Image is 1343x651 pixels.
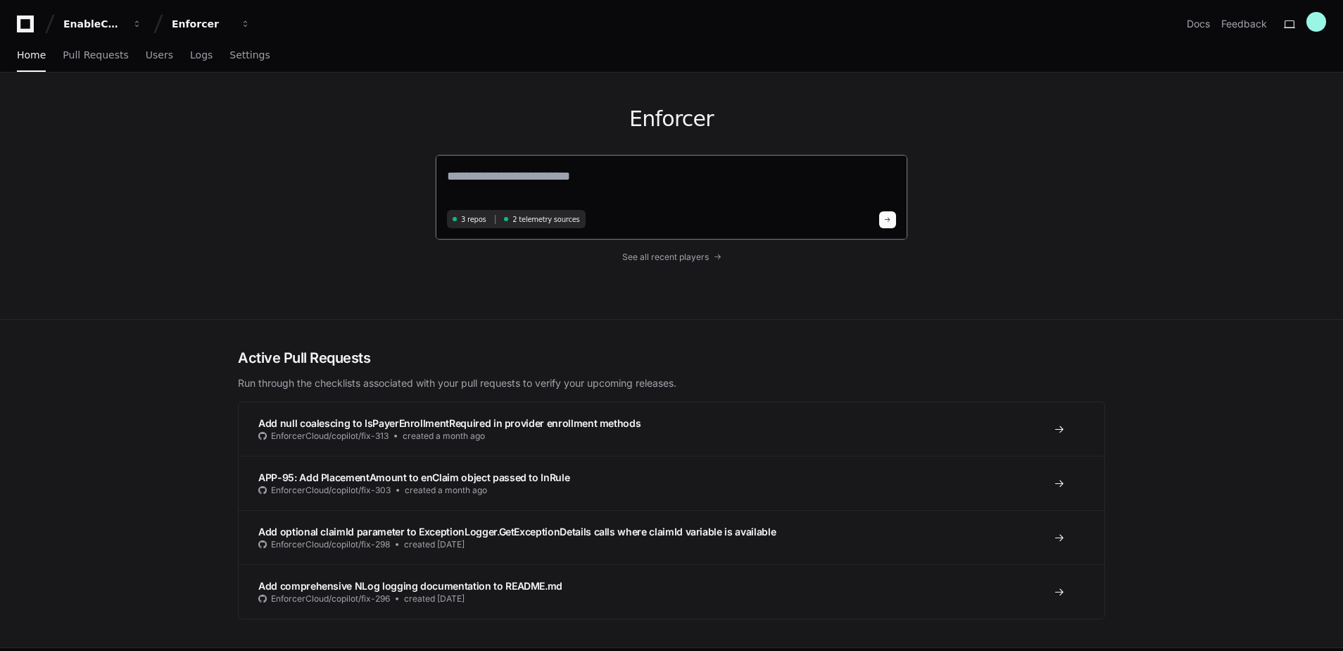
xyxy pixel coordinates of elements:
[238,348,1105,368] h2: Active Pull Requests
[239,564,1104,619] a: Add comprehensive NLog logging documentation to README.mdEnforcerCloud/copilot/fix-296created [DATE]
[512,214,579,225] span: 2 telemetry sources
[622,252,709,263] span: See all recent players
[239,402,1104,456] a: Add null coalescing to IsPayerEnrollmentRequired in provider enrollment methodsEnforcerCloud/copi...
[229,51,270,59] span: Settings
[271,539,390,550] span: EnforcerCloud/copilot/fix-298
[229,39,270,72] a: Settings
[271,593,390,604] span: EnforcerCloud/copilot/fix-296
[58,11,148,37] button: EnableComp
[190,39,213,72] a: Logs
[239,510,1104,564] a: Add optional claimId parameter to ExceptionLogger.GetExceptionDetails calls where claimId variabl...
[1221,17,1267,31] button: Feedback
[258,526,776,538] span: Add optional claimId parameter to ExceptionLogger.GetExceptionDetails calls where claimId variabl...
[17,51,46,59] span: Home
[271,485,391,496] span: EnforcerCloud/copilot/fix-303
[146,39,173,72] a: Users
[172,17,232,31] div: Enforcer
[404,539,465,550] span: created [DATE]
[403,430,485,442] span: created a month ago
[404,593,465,604] span: created [DATE]
[63,17,124,31] div: EnableComp
[405,485,487,496] span: created a month ago
[435,106,908,132] h1: Enforcer
[258,580,562,592] span: Add comprehensive NLog logging documentation to README.md
[435,252,908,263] a: See all recent players
[146,51,173,59] span: Users
[258,417,641,429] span: Add null coalescing to IsPayerEnrollmentRequired in provider enrollment methods
[190,51,213,59] span: Logs
[258,471,569,483] span: APP-95: Add PlacementAmount to enClaim object passed to InRule
[63,39,128,72] a: Pull Requests
[63,51,128,59] span: Pull Requests
[239,456,1104,510] a: APP-95: Add PlacementAmount to enClaim object passed to InRuleEnforcerCloud/copilot/fix-303create...
[1187,17,1210,31] a: Docs
[271,430,389,442] span: EnforcerCloud/copilot/fix-313
[166,11,256,37] button: Enforcer
[17,39,46,72] a: Home
[238,376,1105,390] p: Run through the checklists associated with your pull requests to verify your upcoming releases.
[461,214,486,225] span: 3 repos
